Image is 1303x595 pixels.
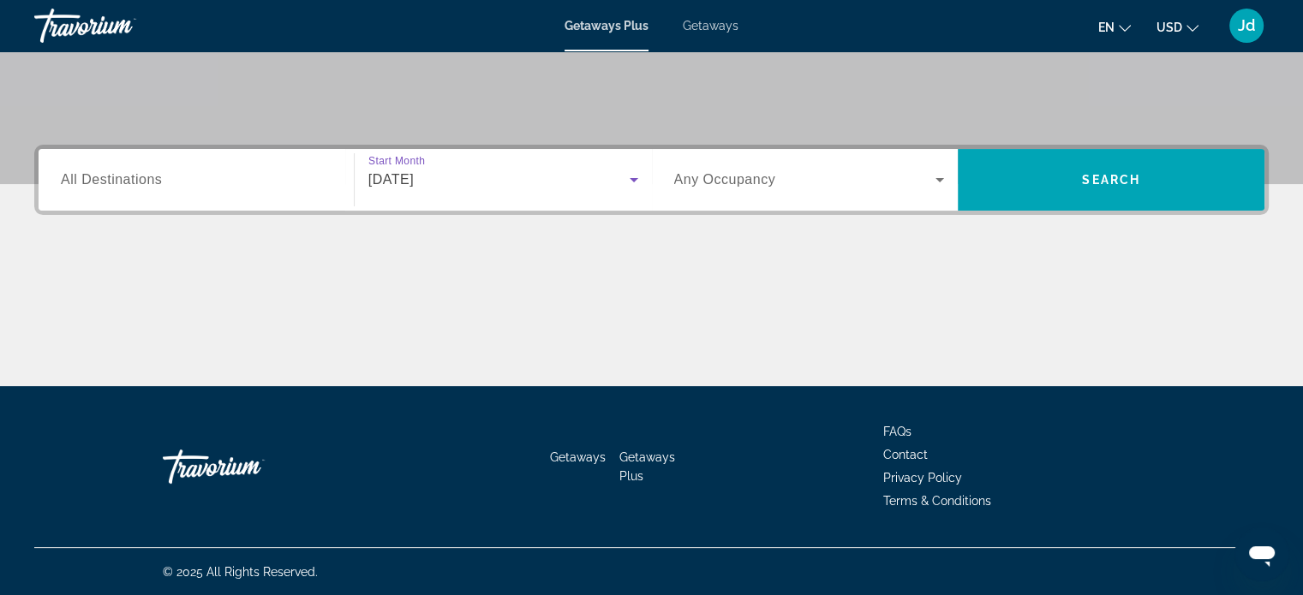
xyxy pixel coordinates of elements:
[619,450,675,483] a: Getaways Plus
[1098,15,1131,39] button: Change language
[1082,173,1140,187] span: Search
[1157,15,1198,39] button: Change currency
[1238,17,1255,34] span: Jd
[368,172,414,187] span: [DATE]
[883,494,991,508] a: Terms & Conditions
[1098,21,1115,34] span: en
[163,441,334,492] a: Travorium
[958,149,1264,211] button: Search
[674,172,776,187] span: Any Occupancy
[883,448,928,461] a: Contact
[39,149,1264,211] div: Search widget
[163,565,318,579] span: © 2025 All Rights Reserved.
[883,471,962,485] a: Privacy Policy
[1157,21,1182,34] span: USD
[883,425,912,438] a: FAQs
[683,19,738,33] a: Getaways
[1224,8,1269,44] button: User Menu
[61,172,162,187] span: All Destinations
[1234,527,1289,581] iframe: Button to launch messaging window
[368,156,425,167] span: Start Month
[550,450,606,464] a: Getaways
[565,19,649,33] a: Getaways Plus
[34,3,206,48] a: Travorium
